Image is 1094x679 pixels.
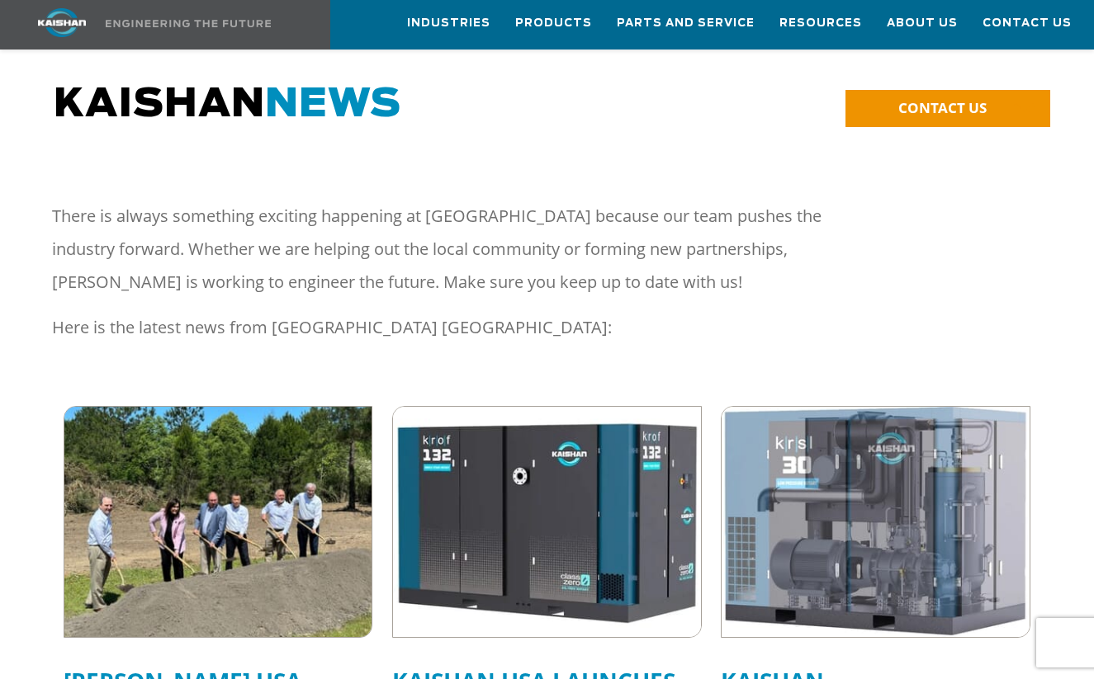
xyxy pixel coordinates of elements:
a: Resources [779,1,862,45]
span: NEWS [265,85,401,125]
span: Products [515,14,592,33]
img: Engineering the future [106,20,271,27]
span: About Us [887,14,958,33]
p: There is always something exciting happening at [GEOGRAPHIC_DATA] because our team pushes the ind... [52,200,839,299]
span: CONTACT US [898,98,987,117]
a: Contact Us [983,1,1072,45]
a: Parts and Service [617,1,755,45]
a: CONTACT US [845,90,1050,127]
span: Contact Us [983,14,1072,33]
img: krsl see-through [722,407,1029,637]
span: Resources [779,14,862,33]
p: Here is the latest news from [GEOGRAPHIC_DATA] [GEOGRAPHIC_DATA]: [52,311,839,344]
a: About Us [887,1,958,45]
img: krof 32 [393,407,700,637]
a: Industries [407,1,490,45]
span: Parts and Service [617,14,755,33]
span: Industries [407,14,490,33]
span: KAISHAN [54,85,401,125]
img: kaishan groundbreaking for expansion [49,395,387,648]
a: Products [515,1,592,45]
